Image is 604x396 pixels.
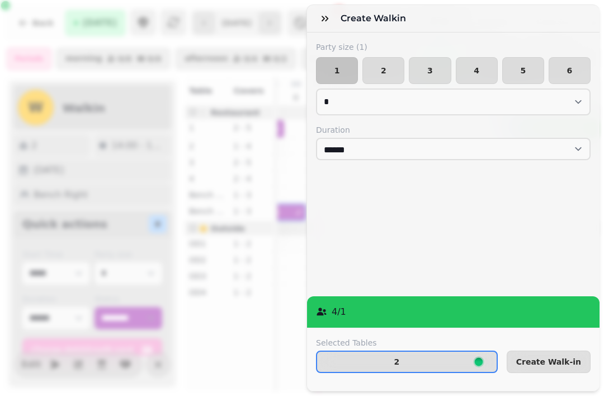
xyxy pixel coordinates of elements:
[362,57,404,84] button: 2
[465,67,488,74] span: 4
[332,305,346,319] p: 4 / 1
[372,67,395,74] span: 2
[549,57,591,84] button: 6
[316,337,498,348] label: Selected Tables
[316,57,358,84] button: 1
[394,358,399,366] p: 2
[316,124,591,136] label: Duration
[316,41,591,53] label: Party size ( 1 )
[512,67,535,74] span: 5
[341,12,410,25] h3: Create walkin
[325,67,348,74] span: 1
[502,57,544,84] button: 5
[558,67,581,74] span: 6
[418,67,441,74] span: 3
[456,57,498,84] button: 4
[409,57,451,84] button: 3
[316,351,498,373] button: 2
[507,351,591,373] button: Create Walk-in
[516,358,581,366] span: Create Walk-in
